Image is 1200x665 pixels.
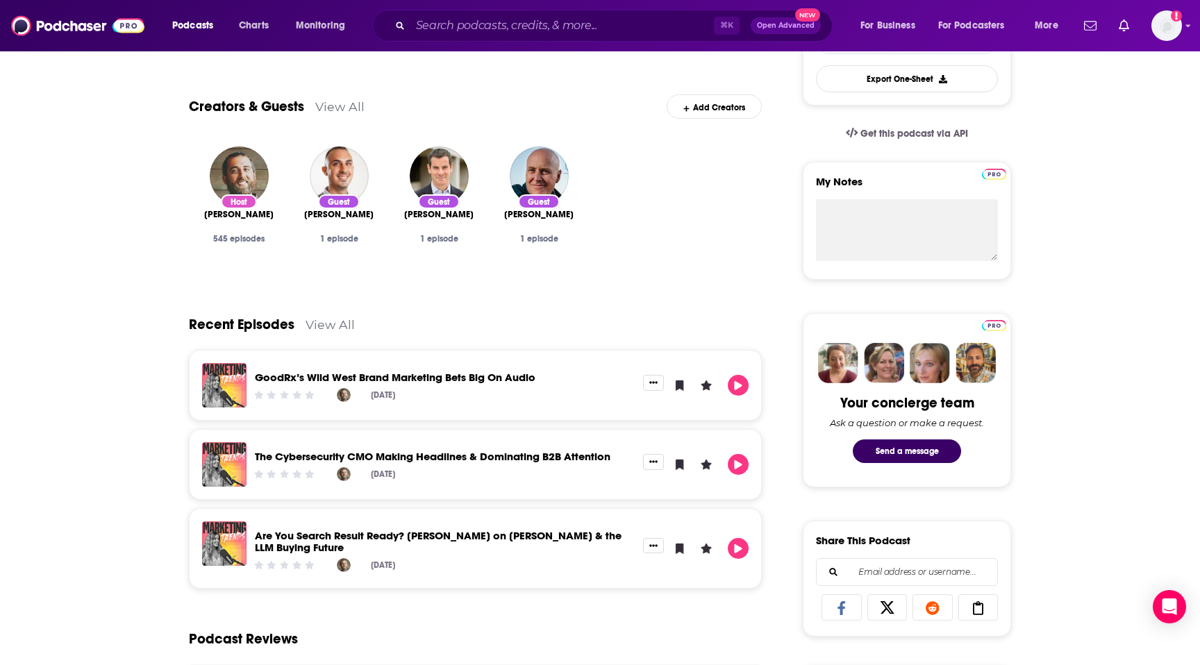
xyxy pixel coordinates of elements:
[1151,10,1182,41] span: Logged in as carolinejames
[255,529,622,554] a: Are You Search Result Ready? Ann Minooka on GEO & the LLM Buying Future
[202,363,247,407] img: GoodRx’s Wild West Brand Marketing Bets Big On Audio
[200,234,278,244] div: 545 episodes
[210,146,269,205] a: Jeremy Bergeron
[1171,10,1182,22] svg: Add a profile image
[860,16,915,35] span: For Business
[304,209,374,220] a: Michael Kaye
[696,454,717,475] button: Leave a Rating
[853,439,961,463] button: Send a message
[956,343,996,383] img: Jon Profile
[385,10,846,42] div: Search podcasts, credits, & more...
[643,454,664,469] button: Show More Button
[696,538,717,559] button: Leave a Rating
[840,394,974,412] div: Your concierge team
[518,194,560,209] div: Guest
[818,343,858,383] img: Sydney Profile
[371,390,395,400] div: [DATE]
[982,320,1006,331] img: Podchaser Pro
[728,454,749,475] button: Play
[221,194,257,209] div: Host
[255,450,610,463] a: The Cybersecurity CMO Making Headlines & Dominating B2B Attention
[751,17,821,34] button: Open AdvancedNew
[830,417,984,428] div: Ask a question or make a request.
[304,209,374,220] span: [PERSON_NAME]
[189,630,298,648] h3: Podcast Reviews
[410,15,714,37] input: Search podcasts, credits, & more...
[1035,16,1058,35] span: More
[315,99,365,114] a: View All
[239,16,269,35] span: Charts
[982,167,1006,180] a: Pro website
[189,98,304,115] a: Creators & Guests
[286,15,363,37] button: open menu
[938,16,1005,35] span: For Podcasters
[306,317,355,332] a: View All
[11,12,144,39] img: Podchaser - Follow, Share and Rate Podcasts
[230,15,277,37] a: Charts
[510,146,569,205] img: Christopher Lochhead
[337,467,351,481] img: Jeremy Bergeron
[202,521,247,566] img: Are You Search Result Ready? Ann Minooka on GEO & the LLM Buying Future
[404,209,474,220] span: [PERSON_NAME]
[404,209,474,220] a: Gordon Henry
[189,316,294,333] a: Recent Episodes
[1113,14,1135,37] a: Show notifications dropdown
[255,371,535,384] a: GoodRx’s Wild West Brand Marketing Bets Big On Audio
[172,16,213,35] span: Podcasts
[504,209,574,220] a: Christopher Lochhead
[851,15,933,37] button: open menu
[667,94,762,119] div: Add Creators
[982,318,1006,331] a: Pro website
[958,594,999,621] a: Copy Link
[400,234,478,244] div: 1 episode
[296,16,345,35] span: Monitoring
[643,538,664,553] button: Show More Button
[696,375,717,396] button: Leave a Rating
[816,534,910,547] h3: Share This Podcast
[728,375,749,396] button: Play
[202,442,247,487] img: The Cybersecurity CMO Making Headlines & Dominating B2B Attention
[204,209,274,220] a: Jeremy Bergeron
[860,128,968,140] span: Get this podcast via API
[1025,15,1076,37] button: open menu
[253,390,316,401] div: Community Rating: 0 out of 5
[867,594,908,621] a: Share on X/Twitter
[162,15,231,37] button: open menu
[795,8,820,22] span: New
[371,560,395,570] div: [DATE]
[982,169,1006,180] img: Podchaser Pro
[929,15,1025,37] button: open menu
[1151,10,1182,41] button: Show profile menu
[1078,14,1102,37] a: Show notifications dropdown
[204,209,274,220] span: [PERSON_NAME]
[669,454,690,475] button: Bookmark Episode
[822,594,862,621] a: Share on Facebook
[253,560,316,571] div: Community Rating: 0 out of 5
[410,146,469,205] img: Gordon Henry
[337,388,351,402] img: Jeremy Bergeron
[1151,10,1182,41] img: User Profile
[253,469,316,480] div: Community Rating: 0 out of 5
[643,375,664,390] button: Show More Button
[728,538,749,559] button: Play
[757,22,815,29] span: Open Advanced
[300,234,378,244] div: 1 episode
[310,146,369,205] img: Michael Kaye
[418,194,460,209] div: Guest
[318,194,360,209] div: Guest
[337,558,351,572] img: Jeremy Bergeron
[669,375,690,396] button: Bookmark Episode
[835,117,979,151] a: Get this podcast via API
[504,209,574,220] span: [PERSON_NAME]
[669,538,690,559] button: Bookmark Episode
[864,343,904,383] img: Barbara Profile
[371,469,395,479] div: [DATE]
